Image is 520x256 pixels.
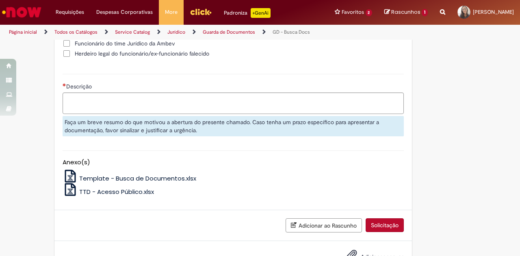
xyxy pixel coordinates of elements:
ul: Trilhas de página [6,25,340,40]
span: More [165,8,178,16]
img: ServiceNow [1,4,43,20]
p: +GenAi [251,8,271,18]
a: TTD - Acesso Público.xlsx [63,187,154,196]
textarea: Descrição [63,93,404,114]
span: 2 [366,9,373,16]
img: click_logo_yellow_360x200.png [190,6,212,18]
button: Adicionar ao Rascunho [286,218,362,232]
span: Herdeiro legal do funcionário/ex-funcionário falecido [75,49,209,58]
div: Padroniza [224,8,271,18]
h5: Anexo(s) [63,159,404,166]
span: Despesas Corporativas [96,8,153,16]
span: Template - Busca de Documentos.xlsx [79,174,196,183]
span: Favoritos [342,8,364,16]
div: Faça um breve resumo do que motivou a abertura do presente chamado. Caso tenha um prazo específic... [63,116,404,136]
span: Requisições [56,8,84,16]
a: Página inicial [9,29,37,35]
span: [PERSON_NAME] [473,9,514,15]
span: Necessários [63,83,66,86]
a: Jurídico [167,29,185,35]
a: Todos os Catálogos [54,29,97,35]
span: TTD - Acesso Público.xlsx [79,187,154,196]
span: 1 [422,9,428,16]
span: Funcionário do time Jurídico da Ambev [75,39,175,47]
a: GD - Busca Docs [273,29,310,35]
a: Guarda de Documentos [203,29,255,35]
a: Service Catalog [115,29,150,35]
button: Solicitação [366,218,404,232]
span: Descrição [66,83,93,90]
a: Template - Busca de Documentos.xlsx [63,174,197,183]
span: Rascunhos [391,8,420,16]
a: Rascunhos [384,9,428,16]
